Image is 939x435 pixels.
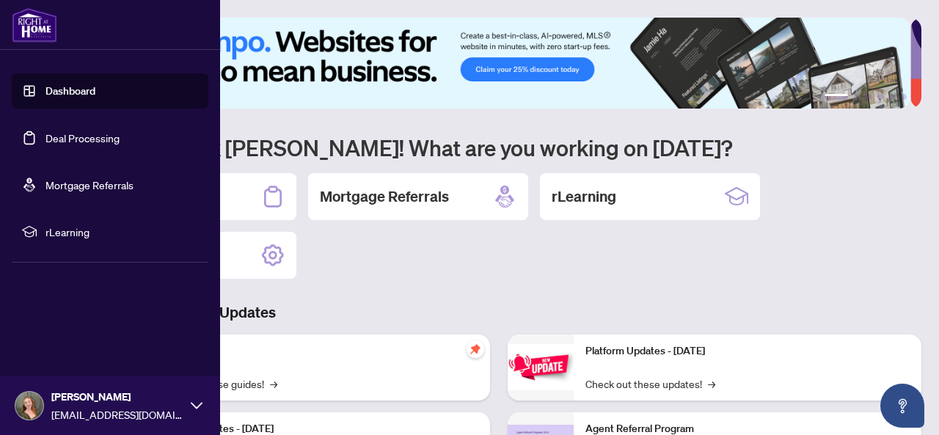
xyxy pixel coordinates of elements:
a: Mortgage Referrals [45,178,134,191]
a: Deal Processing [45,131,120,145]
a: Check out these updates!→ [585,376,715,392]
p: Platform Updates - [DATE] [585,343,910,359]
span: → [708,376,715,392]
button: Open asap [880,384,924,428]
span: pushpin [467,340,484,358]
button: 1 [825,94,848,100]
button: 5 [889,94,895,100]
h3: Brokerage & Industry Updates [76,302,921,323]
span: → [270,376,277,392]
img: Slide 0 [76,18,910,109]
span: rLearning [45,224,198,240]
span: [EMAIL_ADDRESS][DOMAIN_NAME] [51,406,183,423]
h2: rLearning [552,186,616,207]
span: [PERSON_NAME] [51,389,183,405]
img: Profile Icon [15,392,43,420]
button: 3 [866,94,872,100]
a: Dashboard [45,84,95,98]
h2: Mortgage Referrals [320,186,449,207]
img: logo [12,7,57,43]
p: Self-Help [154,343,478,359]
img: Platform Updates - June 23, 2025 [508,344,574,390]
h1: Welcome back [PERSON_NAME]! What are you working on [DATE]? [76,134,921,161]
button: 6 [901,94,907,100]
button: 2 [854,94,860,100]
button: 4 [877,94,883,100]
